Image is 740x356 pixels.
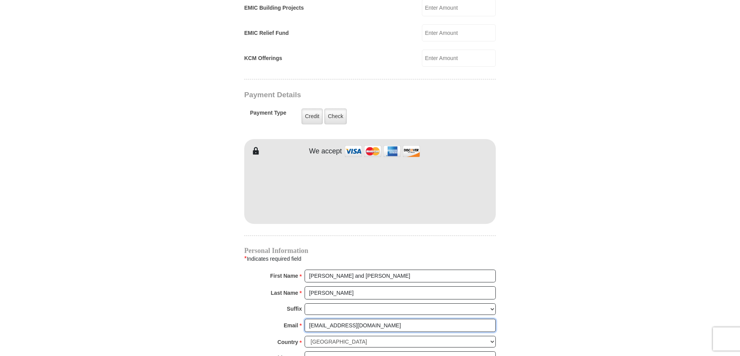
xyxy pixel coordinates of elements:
h4: Personal Information [244,248,496,254]
input: Enter Amount [422,24,496,41]
strong: Country [277,337,298,347]
h3: Payment Details [244,91,442,100]
h4: We accept [309,147,342,156]
strong: Suffix [287,303,302,314]
strong: First Name [270,270,298,281]
strong: Email [284,320,298,331]
label: EMIC Building Projects [244,4,304,12]
div: Indicates required field [244,254,496,264]
label: EMIC Relief Fund [244,29,289,37]
img: credit cards accepted [344,143,421,160]
strong: Last Name [271,287,298,298]
label: Credit [301,108,323,124]
h5: Payment Type [250,110,286,120]
label: KCM Offerings [244,54,282,62]
input: Enter Amount [422,50,496,67]
label: Check [324,108,347,124]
